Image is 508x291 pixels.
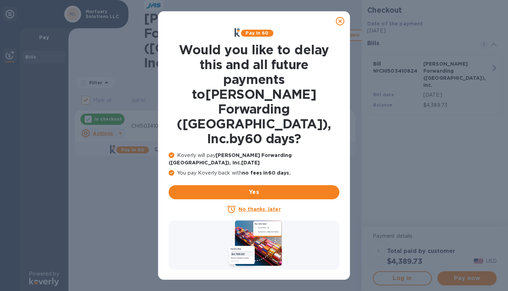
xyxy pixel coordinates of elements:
[169,185,339,199] button: Yes
[169,169,339,177] p: You pay Koverly back with
[242,170,290,176] b: no fees in 60 days .
[169,42,339,146] h1: Would you like to delay this and all future payments to [PERSON_NAME] Forwarding ([GEOGRAPHIC_DAT...
[169,152,292,165] b: [PERSON_NAME] Forwarding ([GEOGRAPHIC_DATA]), Inc. [DATE]
[169,152,339,166] p: Koverly will pay
[246,30,268,36] b: Pay in 60
[174,188,334,196] span: Yes
[238,206,280,212] u: No thanks, later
